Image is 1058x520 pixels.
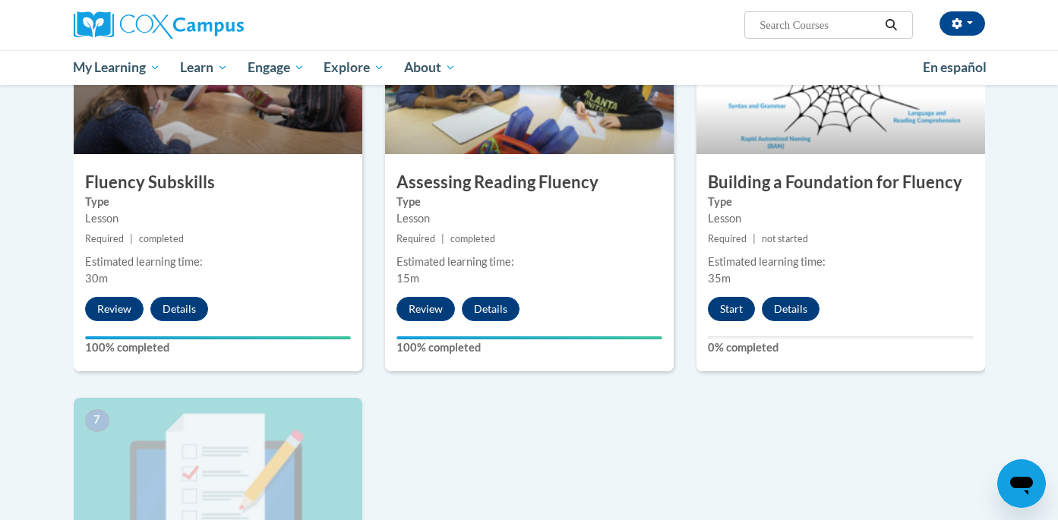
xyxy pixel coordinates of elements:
a: Learn [170,50,238,85]
button: Review [85,297,144,321]
label: Type [708,194,974,210]
img: Cox Campus [74,11,244,39]
div: Main menu [51,50,1008,85]
span: 30m [85,272,108,285]
div: Lesson [396,210,662,227]
div: Estimated learning time: [708,254,974,270]
h3: Building a Foundation for Fluency [696,171,985,194]
a: My Learning [64,50,171,85]
span: My Learning [73,58,160,77]
span: completed [139,233,184,244]
span: 35m [708,272,731,285]
a: About [394,50,466,85]
div: Estimated learning time: [85,254,351,270]
a: Explore [314,50,394,85]
button: Details [462,297,520,321]
div: Lesson [85,210,351,227]
span: | [130,233,133,244]
span: | [753,233,756,244]
div: Estimated learning time: [396,254,662,270]
span: En español [923,59,987,75]
button: Details [762,297,820,321]
span: | [441,233,444,244]
span: About [404,58,456,77]
span: Engage [248,58,305,77]
label: 100% completed [85,339,351,356]
button: Review [396,297,455,321]
label: 0% completed [708,339,974,356]
label: Type [396,194,662,210]
div: Your progress [396,336,662,339]
button: Search [880,16,902,34]
span: completed [450,233,495,244]
label: 100% completed [396,339,662,356]
button: Details [150,297,208,321]
button: Start [708,297,755,321]
span: not started [762,233,808,244]
span: Learn [180,58,228,77]
label: Type [85,194,351,210]
span: Required [396,233,435,244]
a: Cox Campus [74,11,362,39]
a: Engage [238,50,314,85]
iframe: Button to launch messaging window [997,459,1046,508]
button: Account Settings [940,11,985,36]
span: Required [708,233,747,244]
div: Lesson [708,210,974,227]
a: En español [913,52,996,84]
h3: Fluency Subskills [74,171,362,194]
input: Search Courses [758,16,880,34]
span: 15m [396,272,419,285]
div: Your progress [85,336,351,339]
span: Required [85,233,124,244]
span: Explore [324,58,384,77]
h3: Assessing Reading Fluency [385,171,674,194]
span: 7 [85,409,109,432]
